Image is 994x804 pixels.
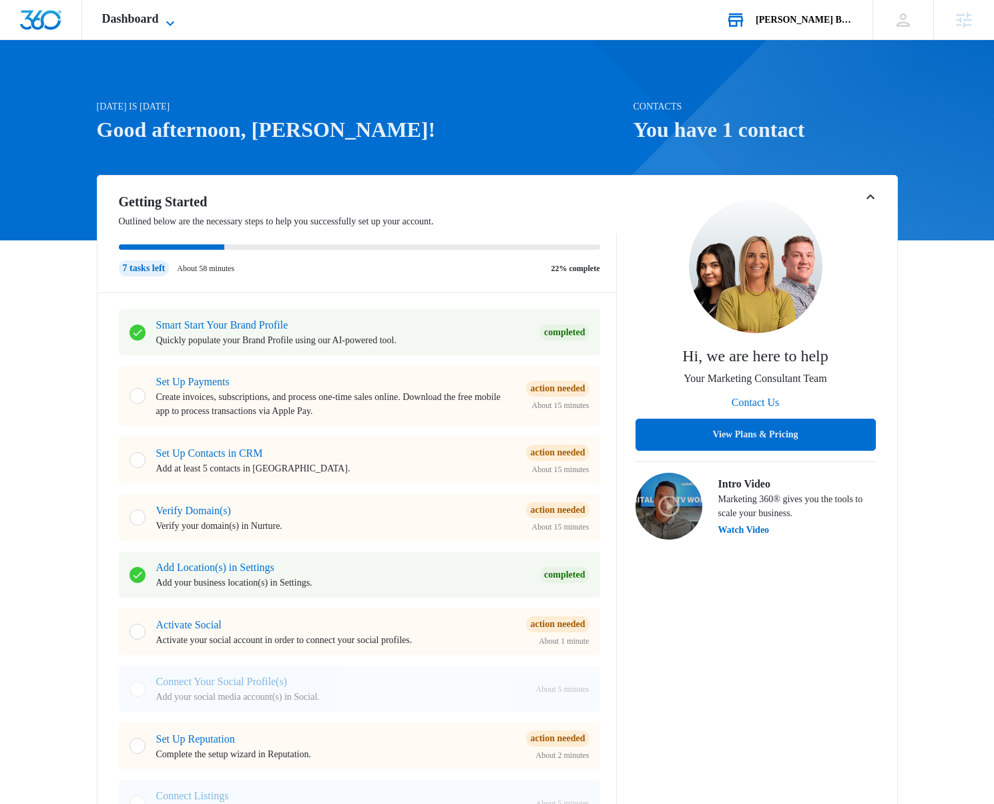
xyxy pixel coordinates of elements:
[119,260,170,276] div: 7 tasks left
[156,576,530,590] p: Add your business location(s) in Settings.
[634,99,898,114] p: Contacts
[718,476,876,492] h3: Intro Video
[718,387,793,419] button: Contact Us
[156,447,263,459] a: Set Up Contacts in CRM
[526,445,589,461] div: Action Needed
[718,526,770,535] button: Watch Video
[102,12,159,26] span: Dashboard
[539,635,589,647] span: About 1 minute
[177,262,234,274] p: About 58 minutes
[551,262,600,274] p: 22% complete
[526,731,589,747] div: Action Needed
[636,473,702,540] img: Intro Video
[540,325,589,341] div: Completed
[156,562,274,573] a: Add Location(s) in Settings
[684,371,826,387] p: Your Marketing Consultant Team
[526,616,589,632] div: Action Needed
[718,492,876,520] p: Marketing 360® gives you the tools to scale your business.
[156,619,222,630] a: Activate Social
[156,690,525,704] p: Add your social media account(s) in Social.
[540,567,589,583] div: Completed
[156,319,288,331] a: Smart Start Your Brand Profile
[682,344,828,368] p: Hi, we are here to help
[156,461,516,475] p: Add at least 5 contacts in [GEOGRAPHIC_DATA].
[536,683,589,695] span: About 5 minutes
[156,376,230,387] a: Set Up Payments
[119,214,617,228] p: Outlined below are the necessary steps to help you successfully set up your account.
[756,15,853,25] div: account name
[156,747,516,761] p: Complete the setup wizard in Reputation.
[97,99,626,114] p: [DATE] is [DATE]
[532,521,589,533] span: About 15 minutes
[536,749,589,761] span: About 2 minutes
[532,399,589,411] span: About 15 minutes
[156,519,516,533] p: Verify your domain(s) in Nurture.
[156,733,235,745] a: Set Up Reputation
[526,381,589,397] div: Action Needed
[156,333,530,347] p: Quickly populate your Brand Profile using our AI-powered tool.
[526,502,589,518] div: Action Needed
[156,633,516,647] p: Activate your social account in order to connect your social profiles.
[636,419,876,451] button: View Plans & Pricing
[97,114,626,146] h1: Good afternoon, [PERSON_NAME]!
[156,505,231,516] a: Verify Domain(s)
[156,390,516,418] p: Create invoices, subscriptions, and process one-time sales online. Download the free mobile app t...
[634,114,898,146] h1: You have 1 contact
[119,192,617,212] h2: Getting Started
[862,189,879,205] button: Toggle Collapse
[532,463,589,475] span: About 15 minutes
